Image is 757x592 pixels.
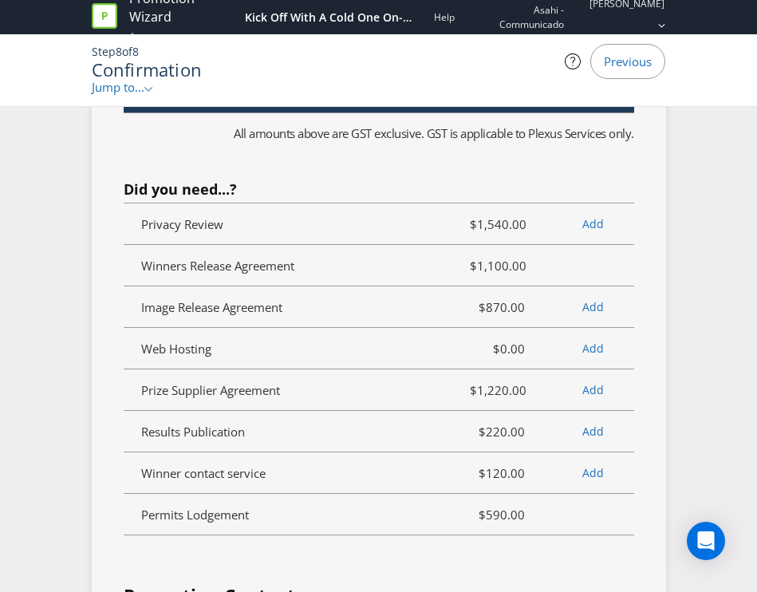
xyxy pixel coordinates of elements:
[234,125,634,141] span: All amounts above are GST exclusive. GST is applicable to Plexus Services only.
[141,507,249,523] span: Permits Lodgement
[458,298,537,317] span: $870.00
[116,44,122,59] span: 8
[458,381,537,400] span: $1,220.00
[687,522,725,560] div: Open Intercom Messenger
[458,339,537,358] span: $0.00
[477,3,564,30] span: Asahi - Communicado
[141,216,223,232] span: Privacy Review
[122,44,132,59] span: of
[132,44,139,59] span: 8
[458,422,537,441] span: $220.00
[141,382,280,398] span: Prize Supplier Agreement
[458,505,537,524] span: $590.00
[92,79,144,95] span: Jump to...
[582,299,604,314] a: Add
[604,53,652,69] span: Previous
[141,299,282,315] span: Image Release Agreement
[141,341,211,357] span: Web Hosting
[141,258,294,274] span: Winners Release Agreement
[458,215,537,234] span: $1,540.00
[141,465,266,481] span: Winner contact service
[92,44,116,59] span: Step
[141,424,245,440] span: Results Publication
[582,341,604,356] a: Add
[582,382,604,397] a: Add
[124,182,634,198] h4: Did you need...?
[434,10,455,24] a: Help
[582,465,604,480] a: Add
[245,10,412,26] div: Kick Off With A Cold One On-Pack
[458,256,537,275] span: $1,100.00
[92,60,416,79] h1: Confirmation
[582,424,604,439] a: Add
[458,464,537,483] span: $120.00
[582,216,604,231] a: Add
